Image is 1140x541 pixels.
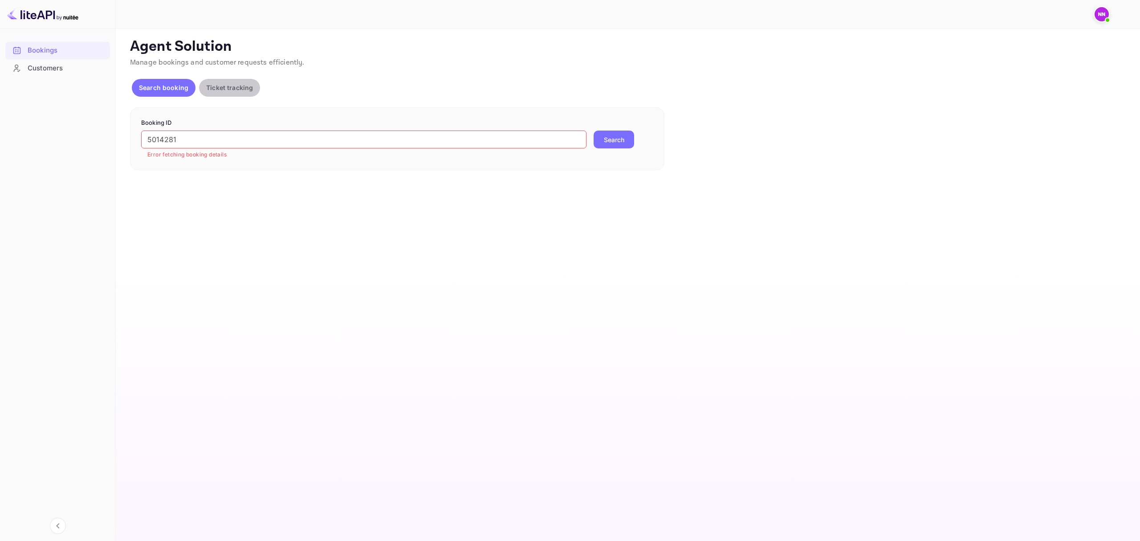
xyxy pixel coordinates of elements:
[147,150,580,159] p: Error fetching booking details
[130,38,1124,56] p: Agent Solution
[28,45,106,56] div: Bookings
[28,63,106,74] div: Customers
[206,83,253,92] p: Ticket tracking
[5,60,110,76] a: Customers
[7,7,78,21] img: LiteAPI logo
[5,60,110,77] div: Customers
[141,119,653,127] p: Booking ID
[141,131,586,148] input: Enter Booking ID (e.g., 63782194)
[1095,7,1109,21] img: N/A N/A
[139,83,188,92] p: Search booking
[5,42,110,59] div: Bookings
[50,518,66,534] button: Collapse navigation
[5,42,110,58] a: Bookings
[594,131,634,148] button: Search
[130,58,305,67] span: Manage bookings and customer requests efficiently.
